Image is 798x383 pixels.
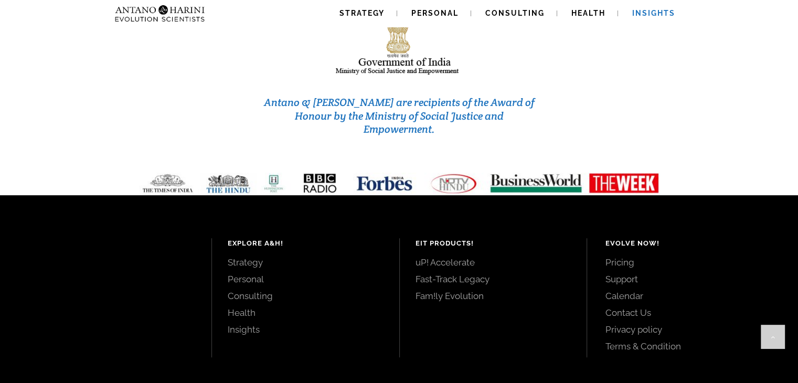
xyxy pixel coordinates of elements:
[605,307,774,318] a: Contact Us
[228,257,384,268] a: Strategy
[605,238,774,249] h4: Evolve Now!
[228,290,384,302] a: Consulting
[485,9,545,17] span: Consulting
[131,173,668,194] img: Media-Strip
[228,238,384,249] h4: Explore A&H!
[339,9,385,17] span: Strategy
[605,341,774,352] a: Terms & Condition
[416,257,571,268] a: uP! Accelerate
[605,290,774,302] a: Calendar
[632,9,675,17] span: Insights
[605,257,774,268] a: Pricing
[605,273,774,285] a: Support
[228,273,384,285] a: Personal
[411,9,459,17] span: Personal
[261,96,538,136] h3: Antano & [PERSON_NAME] are recipients of the Award of Honour by the Ministry of Social Justice an...
[228,307,384,318] a: Health
[605,324,774,335] a: Privacy policy
[416,273,571,285] a: Fast-Track Legacy
[228,324,384,335] a: Insights
[416,290,571,302] a: Fam!ly Evolution
[571,9,605,17] span: Health
[416,238,571,249] h4: EIT Products!
[335,9,464,77] img: india-logo1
